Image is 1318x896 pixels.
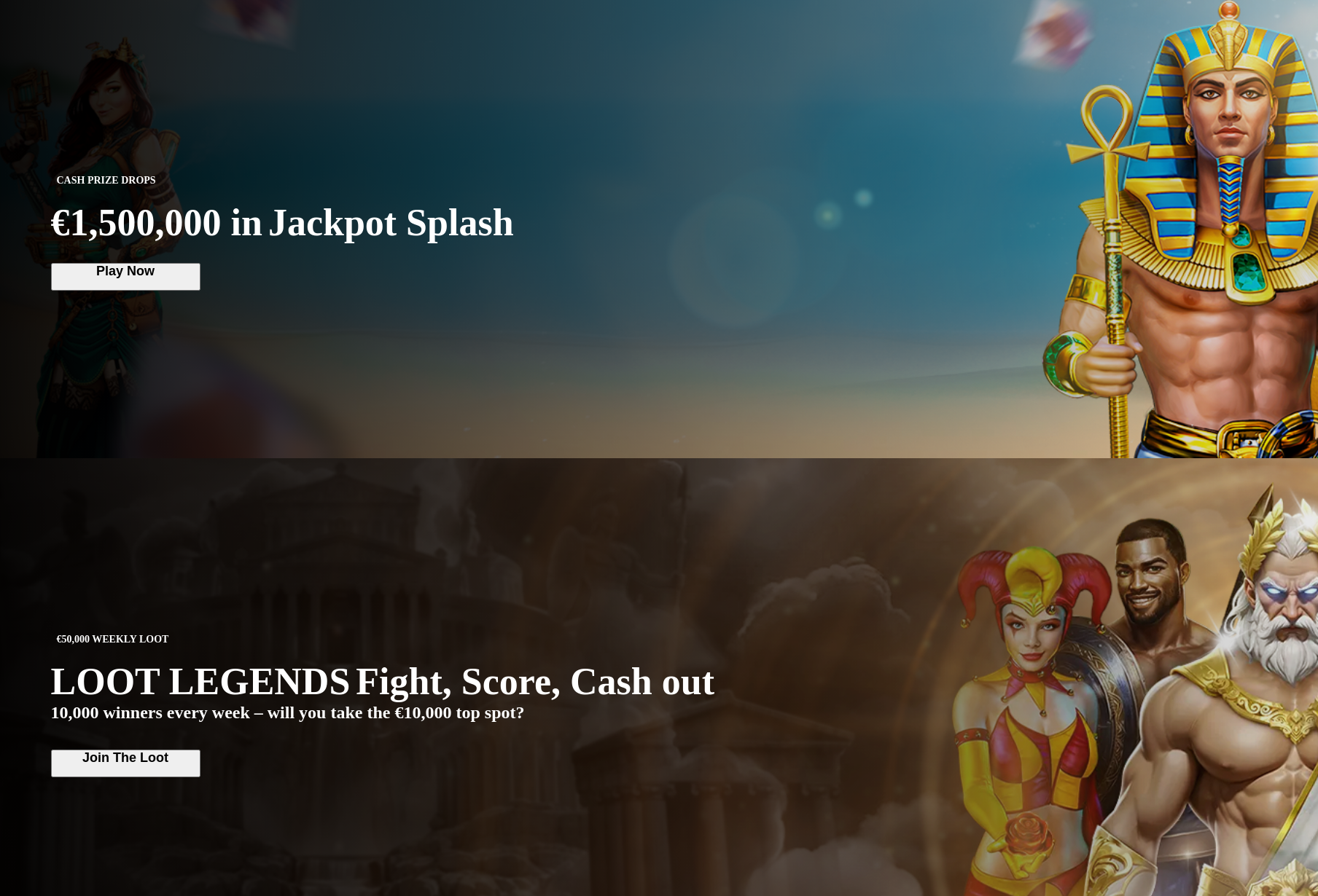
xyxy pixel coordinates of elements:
span: CASH PRIZE DROPS [51,172,162,189]
span: €1,500,000 in [51,201,262,244]
span: Jackpot Splash [268,204,514,242]
span: Play Now [58,264,193,278]
span: Join The Loot [58,751,193,765]
button: Play Now [51,263,200,291]
span: LOOT LEGENDS [51,660,351,703]
span: €50,000 WEEKLY LOOT [51,631,175,648]
span: Fight, Score, Cash out [356,663,714,701]
span: 10,000 winners every week – will you take the €10,000 top spot? [51,703,525,723]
